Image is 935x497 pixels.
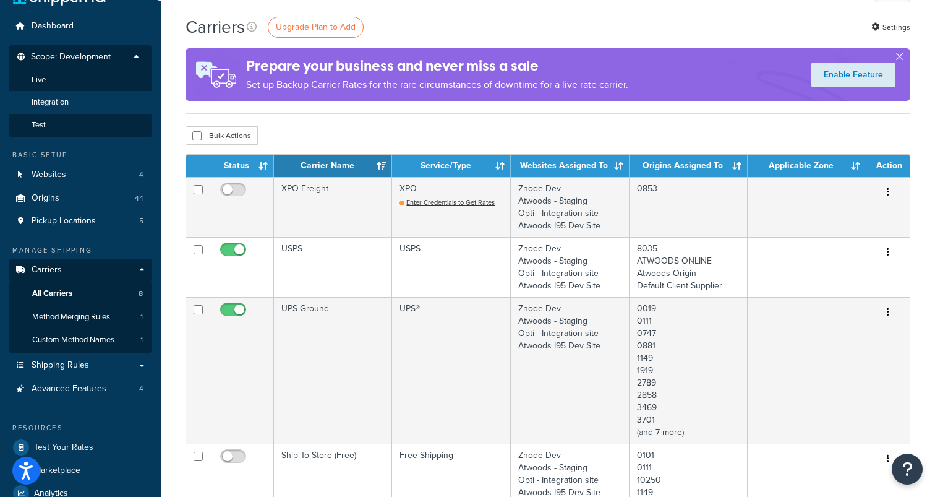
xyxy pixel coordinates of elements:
[139,288,143,299] span: 8
[186,126,258,145] button: Bulk Actions
[9,378,152,400] a: Advanced Features 4
[9,306,152,329] li: Method Merging Rules
[139,170,143,180] span: 4
[9,329,152,352] li: Custom Method Names
[892,454,923,485] button: Open Resource Center
[392,155,510,177] th: Service/Type: activate to sort column ascending
[748,155,866,177] th: Applicable Zone: activate to sort column ascending
[9,306,152,329] a: Method Merging Rules 1
[9,459,152,482] a: Marketplace
[9,329,152,352] a: Custom Method Names 1
[9,259,152,282] a: Carriers
[32,288,72,299] span: All Carriers
[274,155,392,177] th: Carrier Name: activate to sort column ascending
[139,384,143,394] span: 4
[274,177,392,237] td: XPO Freight
[274,297,392,444] td: UPS Ground
[32,120,46,131] span: Test
[630,297,748,444] td: 0019 0111 0747 0881 1149 1919 2789 2858 3469 3701 (and 7 more)
[246,76,628,93] p: Set up Backup Carrier Rates for the rare circumstances of downtime for a live rate carrier.
[866,155,910,177] th: Action
[9,15,152,38] a: Dashboard
[32,265,62,275] span: Carriers
[9,354,152,377] a: Shipping Rules
[268,17,364,38] a: Upgrade Plan to Add
[511,237,630,297] td: Znode Dev Atwoods - Staging Opti - Integration site Atwoods I95 Dev Site
[9,210,152,233] li: Pickup Locations
[9,282,152,305] li: All Carriers
[9,210,152,233] a: Pickup Locations 5
[140,335,143,345] span: 1
[9,163,152,186] li: Websites
[399,197,495,207] a: Enter Credentials to Get Rates
[32,312,110,322] span: Method Merging Rules
[9,259,152,353] li: Carriers
[630,237,748,297] td: 8035 ATWOODS ONLINE Atwoods Origin Default Client Supplier
[9,378,152,400] li: Advanced Features
[9,91,152,114] li: Integration
[9,114,152,137] li: Test
[276,20,356,33] span: Upgrade Plan to Add
[31,52,111,63] span: Scope: Development
[186,48,246,101] img: ad-rules-rateshop-fe6ec290ccb7230408bd80ed9643f0289d75e0ffd9eb532fc0e269fcd187b520.png
[630,155,748,177] th: Origins Assigned To: activate to sort column ascending
[871,19,910,36] a: Settings
[9,423,152,433] div: Resources
[511,297,630,444] td: Znode Dev Atwoods - Staging Opti - Integration site Atwoods I95 Dev Site
[9,150,152,160] div: Basic Setup
[32,335,114,345] span: Custom Method Names
[9,163,152,186] a: Websites 4
[135,193,143,204] span: 44
[511,155,630,177] th: Websites Assigned To: activate to sort column ascending
[630,177,748,237] td: 0853
[274,237,392,297] td: USPS
[32,170,66,180] span: Websites
[392,297,510,444] td: UPS®
[32,193,59,204] span: Origins
[9,69,152,92] li: Live
[210,155,274,177] th: Status: activate to sort column ascending
[9,245,152,256] div: Manage Shipping
[811,63,895,87] a: Enable Feature
[9,187,152,210] a: Origins 44
[392,237,510,297] td: USPS
[32,216,96,227] span: Pickup Locations
[186,15,245,39] h1: Carriers
[246,56,628,76] h4: Prepare your business and never miss a sale
[32,360,89,371] span: Shipping Rules
[34,443,93,453] span: Test Your Rates
[34,465,80,476] span: Marketplace
[139,216,143,227] span: 5
[32,97,69,108] span: Integration
[140,312,143,322] span: 1
[9,436,152,459] a: Test Your Rates
[32,21,74,32] span: Dashboard
[406,197,495,207] span: Enter Credentials to Get Rates
[32,75,46,85] span: Live
[9,282,152,305] a: All Carriers 8
[32,384,106,394] span: Advanced Features
[9,187,152,210] li: Origins
[511,177,630,237] td: Znode Dev Atwoods - Staging Opti - Integration site Atwoods I95 Dev Site
[392,177,510,237] td: XPO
